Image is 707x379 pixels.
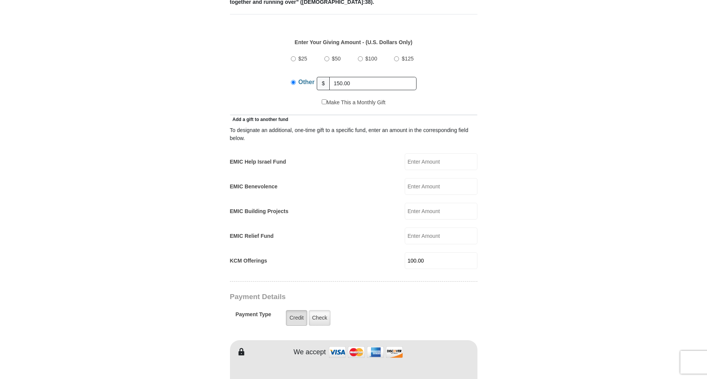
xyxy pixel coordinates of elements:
img: credit cards accepted [328,344,404,360]
span: $25 [298,56,307,62]
input: Enter Amount [405,228,477,244]
span: $50 [332,56,341,62]
span: Other [298,79,315,85]
label: EMIC Building Projects [230,207,289,215]
h4: We accept [294,348,326,357]
input: Enter Amount [405,153,477,170]
input: Enter Amount [405,252,477,269]
strong: Enter Your Giving Amount - (U.S. Dollars Only) [295,39,412,45]
span: $125 [402,56,413,62]
label: EMIC Benevolence [230,183,278,191]
input: Enter Amount [405,178,477,195]
h3: Payment Details [230,293,424,301]
span: $ [317,77,330,90]
label: Make This a Monthly Gift [322,99,386,107]
label: EMIC Help Israel Fund [230,158,286,166]
input: Enter Amount [405,203,477,220]
label: KCM Offerings [230,257,267,265]
label: Credit [286,310,307,326]
h5: Payment Type [236,311,271,322]
input: Make This a Monthly Gift [322,99,327,104]
label: EMIC Relief Fund [230,232,274,240]
span: $100 [365,56,377,62]
span: Add a gift to another fund [230,117,289,122]
input: Other Amount [329,77,417,90]
label: Check [309,310,331,326]
div: To designate an additional, one-time gift to a specific fund, enter an amount in the correspondin... [230,126,477,142]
